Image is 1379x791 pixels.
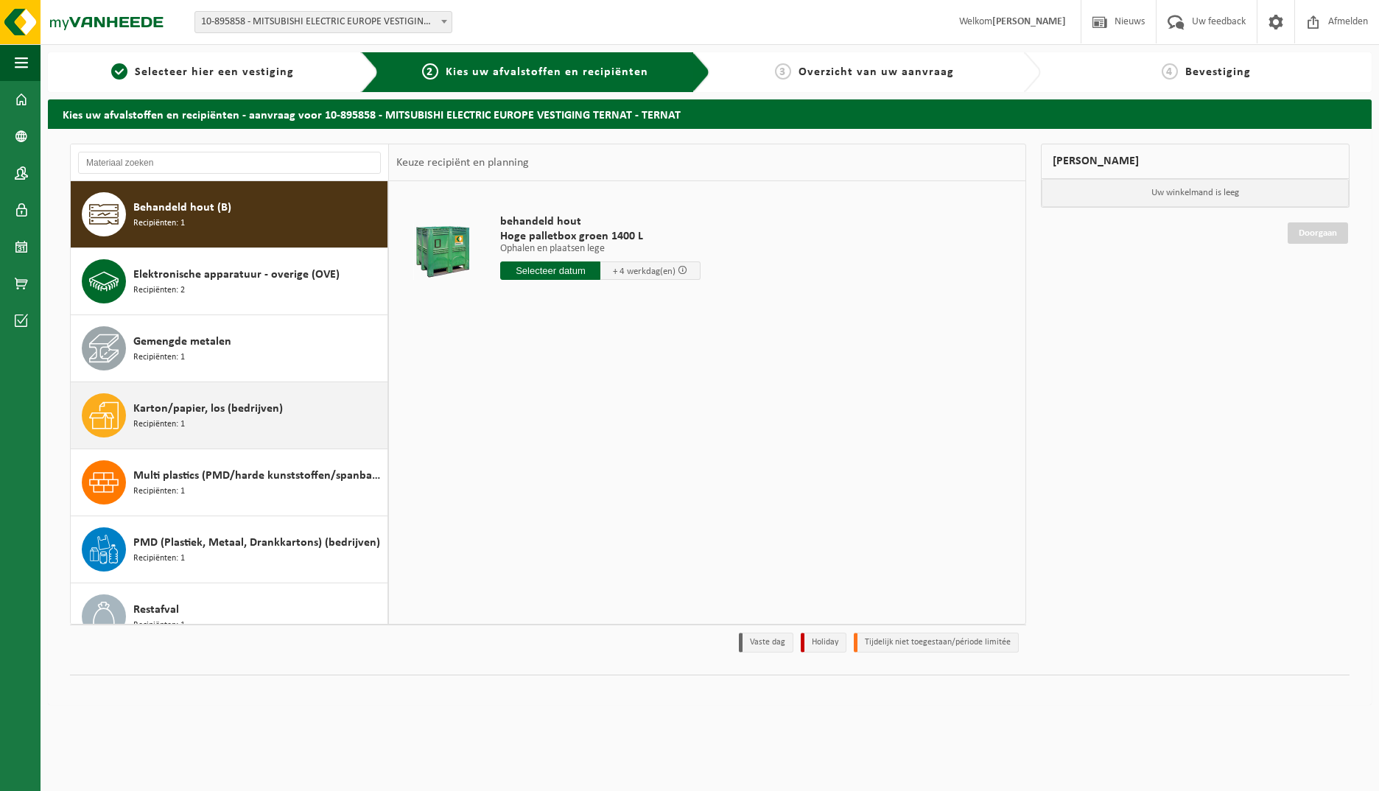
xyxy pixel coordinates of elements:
button: PMD (Plastiek, Metaal, Drankkartons) (bedrijven) Recipiënten: 1 [71,516,388,583]
button: Behandeld hout (B) Recipiënten: 1 [71,181,388,248]
span: 3 [775,63,791,80]
span: 10-895858 - MITSUBISHI ELECTRIC EUROPE VESTIGING TERNAT - TERNAT [194,11,452,33]
span: 10-895858 - MITSUBISHI ELECTRIC EUROPE VESTIGING TERNAT - TERNAT [195,12,452,32]
button: Karton/papier, los (bedrijven) Recipiënten: 1 [71,382,388,449]
li: Vaste dag [739,633,793,653]
div: [PERSON_NAME] [1041,144,1350,179]
span: 2 [422,63,438,80]
span: PMD (Plastiek, Metaal, Drankkartons) (bedrijven) [133,534,380,552]
button: Elektronische apparatuur - overige (OVE) Recipiënten: 2 [71,248,388,315]
span: Recipiënten: 1 [133,217,185,231]
span: Recipiënten: 1 [133,418,185,432]
button: Restafval Recipiënten: 1 [71,583,388,650]
span: Restafval [133,601,179,619]
span: Hoge palletbox groen 1400 L [500,229,701,244]
span: Recipiënten: 1 [133,351,185,365]
li: Holiday [801,633,846,653]
li: Tijdelijk niet toegestaan/période limitée [854,633,1019,653]
p: Uw winkelmand is leeg [1042,179,1349,207]
span: behandeld hout [500,214,701,229]
h2: Kies uw afvalstoffen en recipiënten - aanvraag voor 10-895858 - MITSUBISHI ELECTRIC EUROPE VESTIG... [48,99,1372,128]
a: 1Selecteer hier een vestiging [55,63,349,81]
span: Overzicht van uw aanvraag [799,66,954,78]
span: Multi plastics (PMD/harde kunststoffen/spanbanden/EPS/folie naturel/folie gemengd) [133,467,384,485]
button: Multi plastics (PMD/harde kunststoffen/spanbanden/EPS/folie naturel/folie gemengd) Recipiënten: 1 [71,449,388,516]
p: Ophalen en plaatsen lege [500,244,701,254]
span: 1 [111,63,127,80]
input: Selecteer datum [500,261,600,280]
span: Recipiënten: 1 [133,619,185,633]
span: Recipiënten: 2 [133,284,185,298]
span: Selecteer hier een vestiging [135,66,294,78]
button: Gemengde metalen Recipiënten: 1 [71,315,388,382]
span: Recipiënten: 1 [133,485,185,499]
span: Elektronische apparatuur - overige (OVE) [133,266,340,284]
span: + 4 werkdag(en) [613,267,676,276]
input: Materiaal zoeken [78,152,381,174]
span: Gemengde metalen [133,333,231,351]
span: Behandeld hout (B) [133,199,231,217]
strong: [PERSON_NAME] [992,16,1066,27]
span: Kies uw afvalstoffen en recipiënten [446,66,648,78]
span: 4 [1162,63,1178,80]
span: Karton/papier, los (bedrijven) [133,400,283,418]
span: Recipiënten: 1 [133,552,185,566]
div: Keuze recipiënt en planning [389,144,536,181]
a: Doorgaan [1288,222,1348,244]
span: Bevestiging [1185,66,1251,78]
